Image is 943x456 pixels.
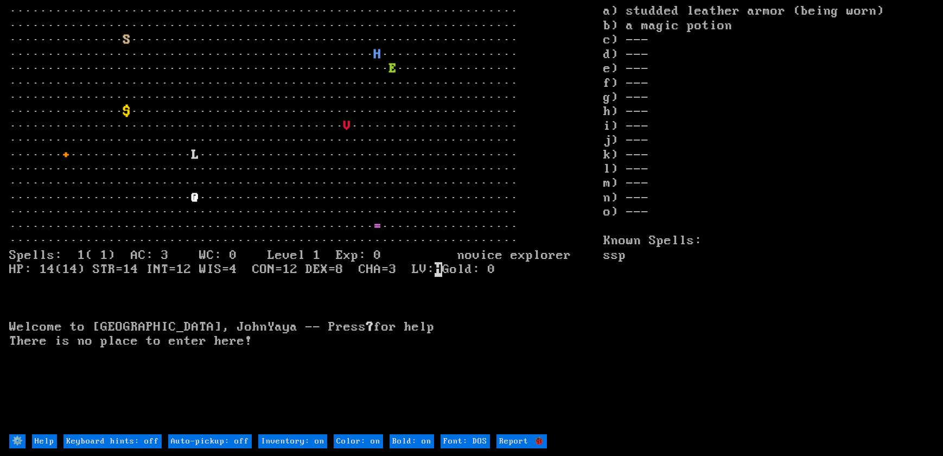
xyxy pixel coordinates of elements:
[496,434,547,448] input: Report 🐞
[9,434,26,448] input: ⚙️
[390,434,434,448] input: Bold: on
[62,148,70,162] font: +
[366,320,374,334] b: ?
[192,148,199,162] font: L
[192,191,199,205] font: @
[603,4,933,433] stats: a) studded leather armor (being worn) b) a magic potion c) --- d) --- e) --- f) --- g) --- h) ---...
[168,434,252,448] input: Auto-pickup: off
[389,61,397,76] font: E
[374,219,381,234] font: =
[9,4,603,433] larn: ··································································· ·····························...
[63,434,162,448] input: Keyboard hints: off
[441,434,490,448] input: Font: DOS
[123,33,131,47] font: S
[435,262,442,277] mark: H
[258,434,327,448] input: Inventory: on
[374,47,381,62] font: H
[343,119,351,134] font: V
[123,104,131,119] font: $
[334,434,383,448] input: Color: on
[32,434,57,448] input: Help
